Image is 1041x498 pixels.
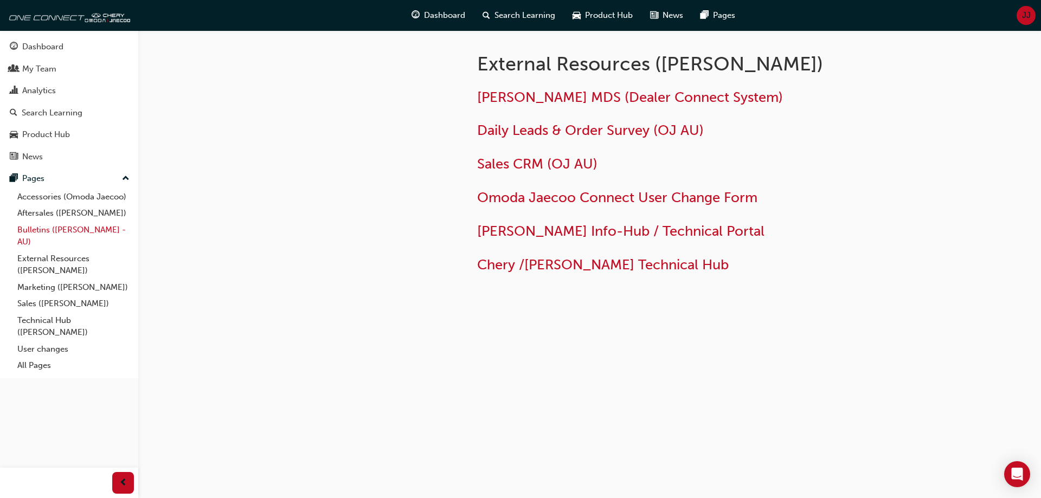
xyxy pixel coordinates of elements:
[22,151,43,163] div: News
[477,52,833,76] h1: External Resources ([PERSON_NAME])
[13,341,134,358] a: User changes
[22,172,44,185] div: Pages
[477,156,597,172] a: Sales CRM (OJ AU)
[713,9,735,22] span: Pages
[585,9,633,22] span: Product Hub
[13,205,134,222] a: Aftersales ([PERSON_NAME])
[4,125,134,145] a: Product Hub
[641,4,692,27] a: news-iconNews
[474,4,564,27] a: search-iconSearch Learning
[5,4,130,26] img: oneconnect
[477,256,729,273] a: Chery /[PERSON_NAME] Technical Hub
[4,59,134,79] a: My Team
[10,42,18,52] span: guage-icon
[13,279,134,296] a: Marketing ([PERSON_NAME])
[4,169,134,189] button: Pages
[22,41,63,53] div: Dashboard
[4,81,134,101] a: Analytics
[4,103,134,123] a: Search Learning
[4,35,134,169] button: DashboardMy TeamAnalyticsSearch LearningProduct HubNews
[1017,6,1036,25] button: JJ
[4,37,134,57] a: Dashboard
[424,9,465,22] span: Dashboard
[22,107,82,119] div: Search Learning
[477,89,783,106] a: [PERSON_NAME] MDS (Dealer Connect System)
[13,250,134,279] a: External Resources ([PERSON_NAME])
[122,172,130,186] span: up-icon
[412,9,420,22] span: guage-icon
[13,357,134,374] a: All Pages
[10,152,18,162] span: news-icon
[477,223,764,240] a: [PERSON_NAME] Info-Hub / Technical Portal
[573,9,581,22] span: car-icon
[477,122,704,139] a: Daily Leads & Order Survey (OJ AU)
[13,189,134,205] a: Accessories (Omoda Jaecoo)
[10,86,18,96] span: chart-icon
[650,9,658,22] span: news-icon
[10,64,18,74] span: people-icon
[22,85,56,97] div: Analytics
[22,63,56,75] div: My Team
[483,9,490,22] span: search-icon
[13,295,134,312] a: Sales ([PERSON_NAME])
[10,174,18,184] span: pages-icon
[403,4,474,27] a: guage-iconDashboard
[4,147,134,167] a: News
[22,128,70,141] div: Product Hub
[1004,461,1030,487] div: Open Intercom Messenger
[692,4,744,27] a: pages-iconPages
[663,9,683,22] span: News
[13,312,134,341] a: Technical Hub ([PERSON_NAME])
[477,189,757,206] a: Omoda Jaecoo Connect User Change Form
[494,9,555,22] span: Search Learning
[564,4,641,27] a: car-iconProduct Hub
[119,476,127,490] span: prev-icon
[1022,9,1031,22] span: JJ
[13,222,134,250] a: Bulletins ([PERSON_NAME] - AU)
[10,108,17,118] span: search-icon
[701,9,709,22] span: pages-icon
[10,130,18,140] span: car-icon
